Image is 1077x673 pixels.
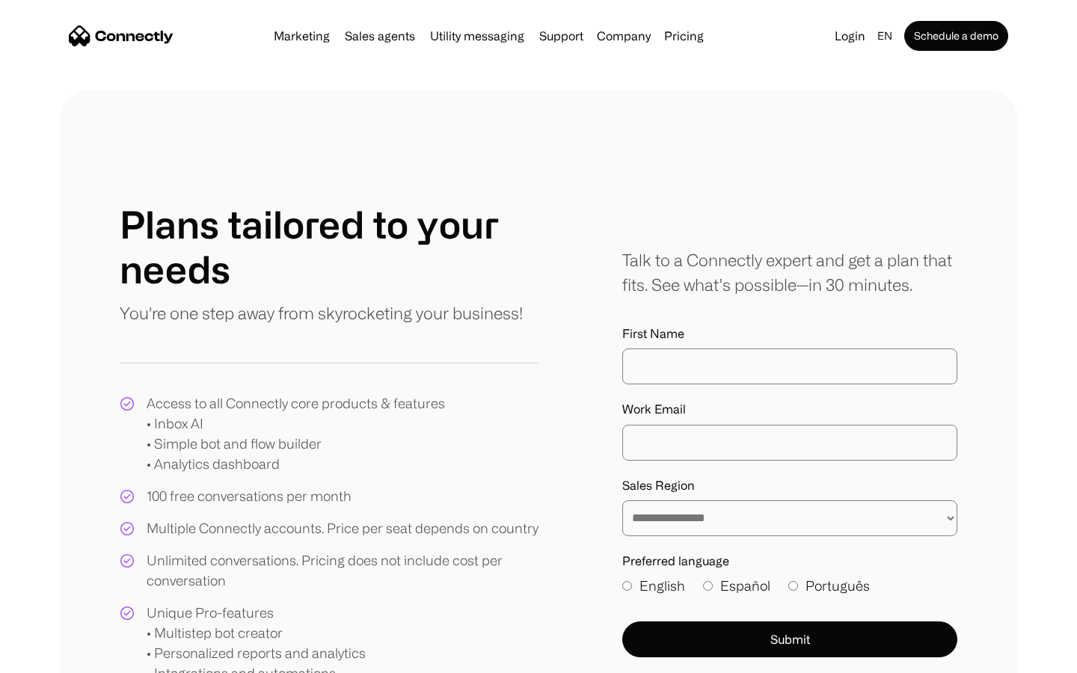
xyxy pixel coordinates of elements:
a: Login [829,25,871,46]
label: Português [788,576,870,596]
label: English [622,576,685,596]
label: Work Email [622,402,957,417]
p: You're one step away from skyrocketing your business! [120,301,523,325]
div: Company [597,25,651,46]
div: 100 free conversations per month [147,486,352,506]
a: Schedule a demo [904,21,1008,51]
div: Talk to a Connectly expert and get a plan that fits. See what’s possible—in 30 minutes. [622,248,957,297]
h1: Plans tailored to your needs [120,202,538,292]
a: Utility messaging [424,30,530,42]
label: Sales Region [622,479,957,493]
div: Multiple Connectly accounts. Price per seat depends on country [147,518,538,538]
label: Preferred language [622,554,957,568]
div: en [877,25,892,46]
a: Pricing [658,30,710,42]
button: Submit [622,621,957,657]
a: Sales agents [339,30,421,42]
div: Unlimited conversations. Pricing does not include cost per conversation [147,550,538,591]
label: First Name [622,327,957,341]
input: Español [703,581,713,591]
input: English [622,581,632,591]
aside: Language selected: English [15,645,90,668]
label: Español [703,576,770,596]
input: Português [788,581,798,591]
a: Marketing [268,30,336,42]
ul: Language list [30,647,90,668]
div: Access to all Connectly core products & features • Inbox AI • Simple bot and flow builder • Analy... [147,393,445,474]
a: Support [533,30,589,42]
